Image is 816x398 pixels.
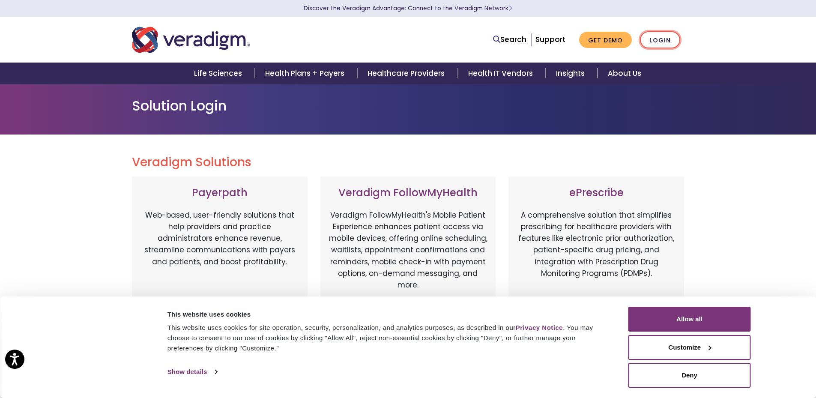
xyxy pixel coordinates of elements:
div: This website uses cookies [167,309,609,320]
a: About Us [598,63,652,84]
button: Customize [628,335,751,360]
a: Discover the Veradigm Advantage: Connect to the Veradigm NetworkLearn More [304,4,512,12]
span: Learn More [508,4,512,12]
a: Privacy Notice [516,324,563,331]
p: Web-based, user-friendly solutions that help providers and practice administrators enhance revenu... [140,209,299,299]
a: Health Plans + Payers [255,63,357,84]
h3: Payerpath [140,187,299,199]
button: Deny [628,363,751,388]
h3: Veradigm FollowMyHealth [329,187,487,199]
a: Search [493,34,526,45]
a: Insights [546,63,598,84]
img: Veradigm logo [132,26,250,54]
a: Show details [167,365,217,378]
h1: Solution Login [132,98,684,114]
a: Login [640,31,680,49]
h2: Veradigm Solutions [132,155,684,170]
a: Health IT Vendors [458,63,546,84]
p: Veradigm FollowMyHealth's Mobile Patient Experience enhances patient access via mobile devices, o... [329,209,487,291]
a: Healthcare Providers [357,63,457,84]
button: Allow all [628,307,751,332]
a: Life Sciences [184,63,255,84]
a: Get Demo [579,32,632,48]
div: This website uses cookies for site operation, security, personalization, and analytics purposes, ... [167,323,609,353]
p: A comprehensive solution that simplifies prescribing for healthcare providers with features like ... [517,209,676,299]
a: Support [535,34,565,45]
h3: ePrescribe [517,187,676,199]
